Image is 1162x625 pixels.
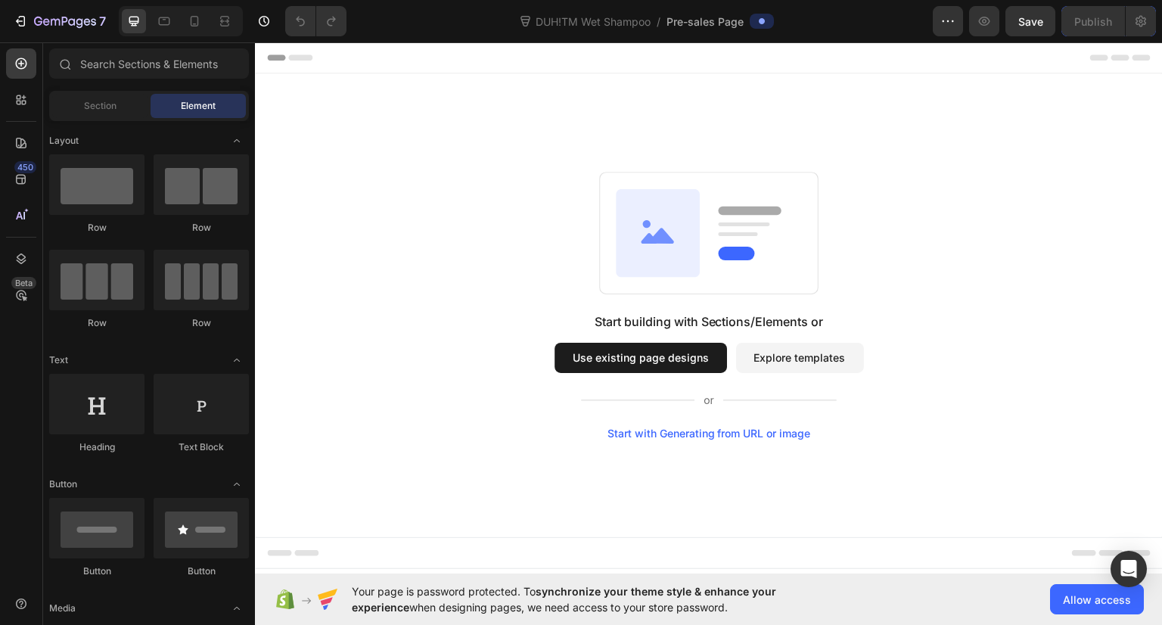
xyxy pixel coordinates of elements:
[353,385,556,397] div: Start with Generating from URL or image
[49,477,77,491] span: Button
[300,300,472,331] button: Use existing page designs
[533,14,654,30] span: DUH!TM Wet Shampoo
[352,583,835,615] span: Your page is password protected. To when designing pages, we need access to your store password.
[49,221,144,235] div: Row
[1061,6,1125,36] button: Publish
[255,42,1162,574] iframe: Design area
[14,161,36,173] div: 450
[181,99,216,113] span: Element
[340,270,569,288] div: Start building with Sections/Elements or
[99,12,106,30] p: 7
[657,14,660,30] span: /
[49,564,144,578] div: Button
[84,99,117,113] span: Section
[49,134,79,148] span: Layout
[154,221,249,235] div: Row
[49,316,144,330] div: Row
[154,564,249,578] div: Button
[1018,15,1043,28] span: Save
[225,472,249,496] span: Toggle open
[1005,6,1055,36] button: Save
[225,129,249,153] span: Toggle open
[1074,14,1112,30] div: Publish
[1111,551,1147,587] div: Open Intercom Messenger
[666,14,744,30] span: Pre-sales Page
[225,348,249,372] span: Toggle open
[481,300,609,331] button: Explore templates
[285,6,346,36] div: Undo/Redo
[352,585,776,614] span: synchronize your theme style & enhance your experience
[154,440,249,454] div: Text Block
[49,440,144,454] div: Heading
[11,277,36,289] div: Beta
[1050,584,1144,614] button: Allow access
[154,316,249,330] div: Row
[49,602,76,615] span: Media
[225,596,249,620] span: Toggle open
[6,6,113,36] button: 7
[49,48,249,79] input: Search Sections & Elements
[49,353,68,367] span: Text
[1063,592,1131,608] span: Allow access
